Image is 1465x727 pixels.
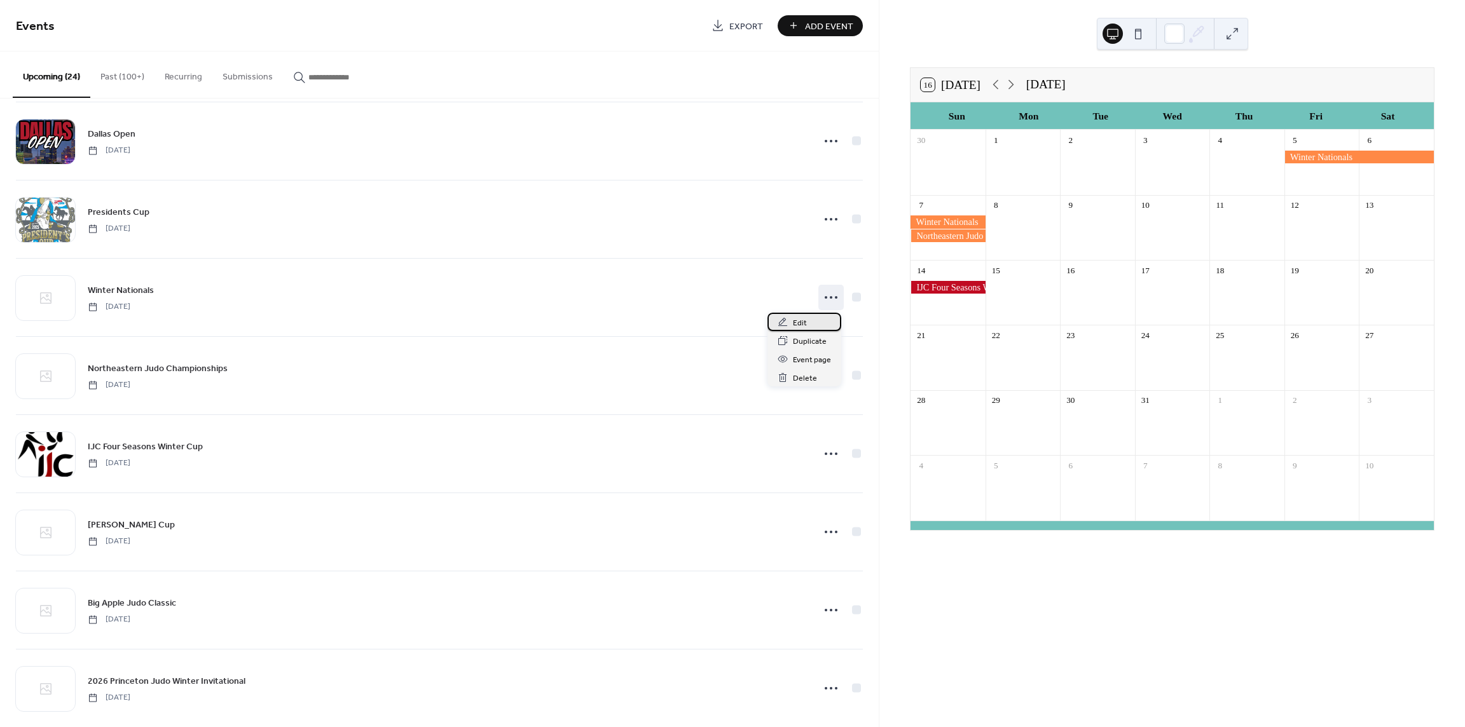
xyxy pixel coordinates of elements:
[916,134,927,146] div: 30
[1364,330,1375,341] div: 27
[1139,264,1151,276] div: 17
[1364,134,1375,146] div: 6
[1289,264,1300,276] div: 19
[16,14,55,39] span: Events
[993,102,1064,130] div: Mon
[88,206,149,219] span: Presidents Cup
[916,395,927,406] div: 28
[1065,200,1076,211] div: 9
[702,15,773,36] a: Export
[88,519,175,532] span: [PERSON_NAME] Cup
[1139,459,1151,471] div: 7
[916,75,984,95] button: 16[DATE]
[88,361,228,376] a: Northeastern Judo Championships
[88,458,130,469] span: [DATE]
[1065,459,1076,471] div: 6
[1289,200,1300,211] div: 12
[1214,200,1226,211] div: 11
[88,126,135,141] a: Dallas Open
[88,517,175,532] a: [PERSON_NAME] Cup
[1364,459,1375,471] div: 10
[1065,330,1076,341] div: 23
[13,51,90,98] button: Upcoming (24)
[793,335,827,348] span: Duplicate
[793,316,807,330] span: Edit
[990,459,1001,471] div: 5
[88,614,130,625] span: [DATE]
[88,379,130,391] span: [DATE]
[1289,330,1300,341] div: 26
[88,675,245,688] span: 2026 Princeton Judo Winter Invitational
[1364,395,1375,406] div: 3
[1289,134,1300,146] div: 5
[1139,330,1151,341] div: 24
[1026,76,1066,94] div: [DATE]
[1136,102,1208,130] div: Wed
[1064,102,1136,130] div: Tue
[1214,459,1226,471] div: 8
[88,223,130,234] span: [DATE]
[90,51,155,97] button: Past (100+)
[1139,395,1151,406] div: 31
[793,372,817,385] span: Delete
[88,284,154,297] span: Winter Nationals
[88,674,245,688] a: 2026 Princeton Judo Winter Invitational
[921,102,993,130] div: Sun
[1214,330,1226,341] div: 25
[1284,151,1434,163] div: Winter Nationals
[88,595,176,610] a: Big Apple Judo Classic
[1065,395,1076,406] div: 30
[990,395,1001,406] div: 29
[88,536,130,547] span: [DATE]
[1289,459,1300,471] div: 9
[1139,200,1151,211] div: 10
[88,439,203,454] a: IJC Four Seasons Winter Cup
[88,362,228,376] span: Northeastern Judo Championships
[1364,200,1375,211] div: 13
[990,134,1001,146] div: 1
[1289,395,1300,406] div: 2
[88,440,203,454] span: IJC Four Seasons Winter Cup
[88,597,176,610] span: Big Apple Judo Classic
[793,353,831,367] span: Event page
[88,301,130,313] span: [DATE]
[1214,134,1226,146] div: 4
[1364,264,1375,276] div: 20
[1214,395,1226,406] div: 1
[88,692,130,703] span: [DATE]
[1280,102,1352,130] div: Fri
[990,330,1001,341] div: 22
[911,215,986,228] div: Winter Nationals
[1065,134,1076,146] div: 2
[805,20,853,33] span: Add Event
[1065,264,1076,276] div: 16
[1139,134,1151,146] div: 3
[916,200,927,211] div: 7
[729,20,763,33] span: Export
[916,330,927,341] div: 21
[778,15,863,36] button: Add Event
[88,283,154,297] a: Winter Nationals
[916,264,927,276] div: 14
[911,281,986,294] div: IJC Four Seasons Winter Cup
[990,200,1001,211] div: 8
[155,51,212,97] button: Recurring
[212,51,283,97] button: Submissions
[88,145,130,156] span: [DATE]
[911,229,986,242] div: Northeastern Judo Championships
[88,205,149,219] a: Presidents Cup
[1208,102,1280,130] div: Thu
[1352,102,1424,130] div: Sat
[88,128,135,141] span: Dallas Open
[1214,264,1226,276] div: 18
[916,459,927,471] div: 4
[990,264,1001,276] div: 15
